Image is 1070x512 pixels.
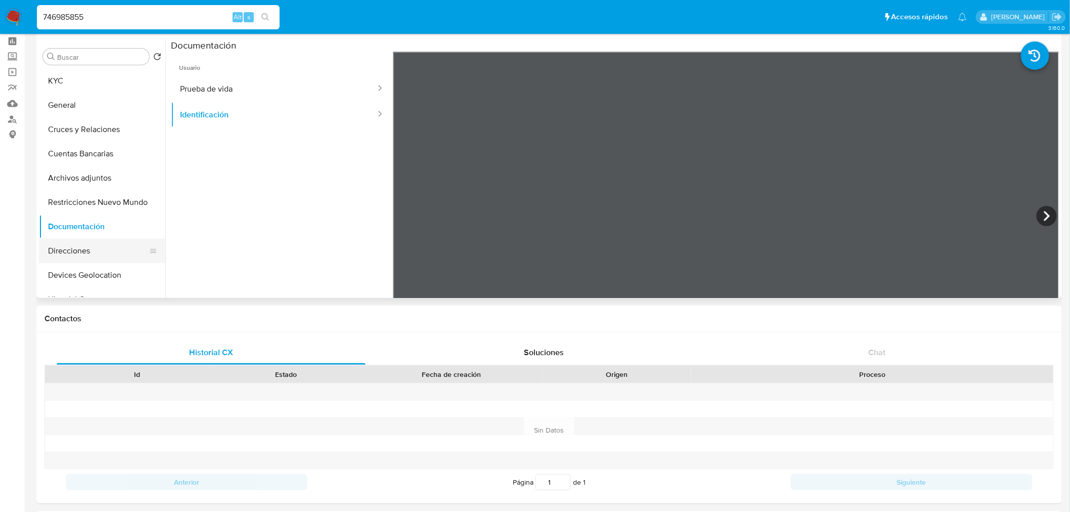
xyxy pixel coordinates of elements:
[39,215,165,239] button: Documentación
[869,347,886,358] span: Chat
[255,10,276,24] button: search-icon
[524,347,564,358] span: Soluciones
[891,12,948,22] span: Accesos rápidos
[247,12,250,22] span: s
[39,166,165,190] button: Archivos adjuntos
[39,117,165,142] button: Cruces y Relaciones
[57,53,145,62] input: Buscar
[189,347,233,358] span: Historial CX
[47,53,55,61] button: Buscar
[958,13,967,21] a: Notificaciones
[698,369,1046,379] div: Proceso
[550,369,684,379] div: Origen
[39,287,165,312] button: Historial Casos
[153,53,161,64] button: Volver al orden por defecto
[791,474,1033,490] button: Siguiente
[513,474,586,490] span: Página de
[39,142,165,166] button: Cuentas Bancarias
[1052,12,1062,22] a: Salir
[583,477,586,487] span: 1
[234,12,242,22] span: Alt
[66,474,307,490] button: Anterior
[991,12,1048,22] p: fernando.ftapiamartinez@mercadolibre.com.mx
[39,93,165,117] button: General
[1048,24,1065,32] span: 3.160.0
[218,369,353,379] div: Estado
[39,263,165,287] button: Devices Geolocation
[39,69,165,93] button: KYC
[367,369,536,379] div: Fecha de creación
[39,190,165,215] button: Restricciones Nuevo Mundo
[37,11,280,24] input: Buscar usuario o caso...
[39,239,157,263] button: Direcciones
[70,369,204,379] div: Id
[44,314,1054,324] h1: Contactos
